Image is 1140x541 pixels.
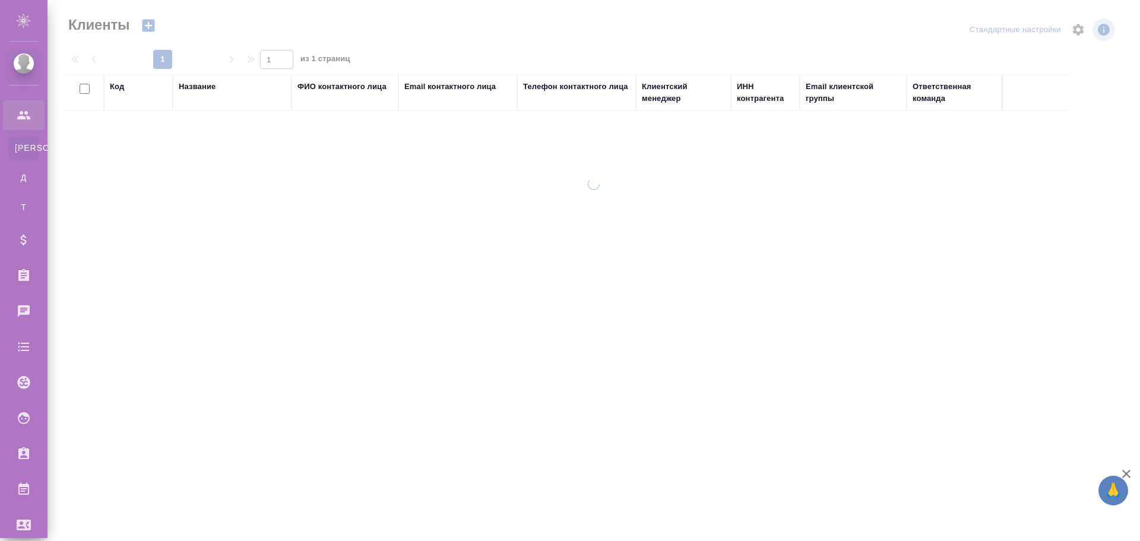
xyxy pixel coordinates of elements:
[9,136,39,160] a: [PERSON_NAME]
[913,81,996,105] div: Ответственная команда
[1103,478,1123,503] span: 🙏
[15,142,33,154] span: [PERSON_NAME]
[179,81,216,93] div: Название
[523,81,628,93] div: Телефон контактного лица
[642,81,725,105] div: Клиентский менеджер
[404,81,496,93] div: Email контактного лица
[15,201,33,213] span: Т
[806,81,901,105] div: Email клиентской группы
[15,172,33,184] span: Д
[9,166,39,189] a: Д
[737,81,794,105] div: ИНН контрагента
[110,81,124,93] div: Код
[1098,476,1128,505] button: 🙏
[297,81,387,93] div: ФИО контактного лица
[9,195,39,219] a: Т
